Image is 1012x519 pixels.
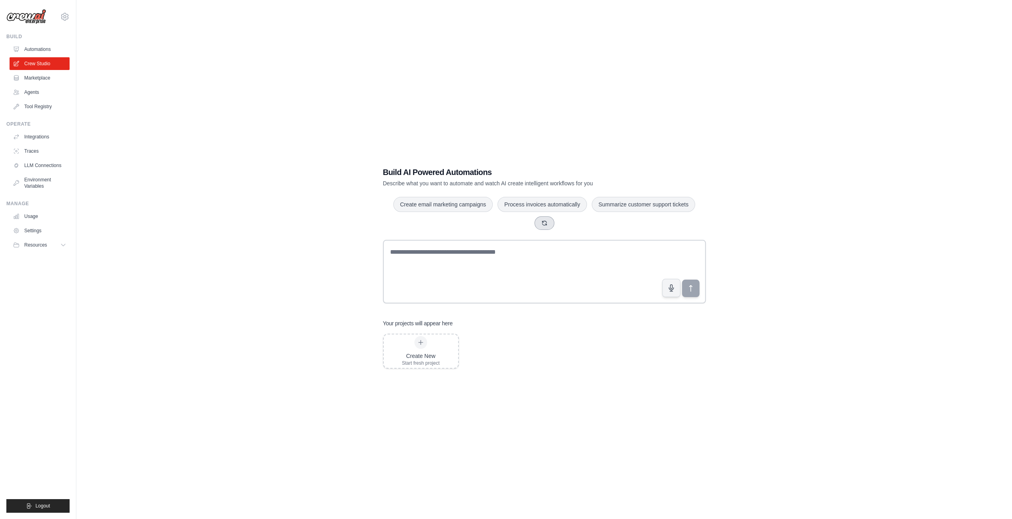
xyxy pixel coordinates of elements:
button: Click to speak your automation idea [662,279,680,297]
div: Create New [402,352,440,360]
a: Integrations [10,130,70,143]
a: LLM Connections [10,159,70,172]
button: Process invoices automatically [497,197,587,212]
a: Usage [10,210,70,223]
a: Traces [10,145,70,157]
div: Build [6,33,70,40]
iframe: Chat Widget [972,481,1012,519]
img: Logo [6,9,46,24]
a: Settings [10,224,70,237]
div: Start fresh project [402,360,440,366]
span: Logout [35,503,50,509]
a: Agents [10,86,70,99]
p: Describe what you want to automate and watch AI create intelligent workflows for you [383,179,650,187]
span: Resources [24,242,47,248]
button: Get new suggestions [534,216,554,230]
button: Summarize customer support tickets [592,197,695,212]
h1: Build AI Powered Automations [383,167,650,178]
div: Manage [6,200,70,207]
button: Resources [10,239,70,251]
a: Tool Registry [10,100,70,113]
div: Operate [6,121,70,127]
button: Create email marketing campaigns [393,197,493,212]
a: Crew Studio [10,57,70,70]
a: Marketplace [10,72,70,84]
h3: Your projects will appear here [383,319,453,327]
button: Logout [6,499,70,513]
a: Automations [10,43,70,56]
a: Environment Variables [10,173,70,192]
